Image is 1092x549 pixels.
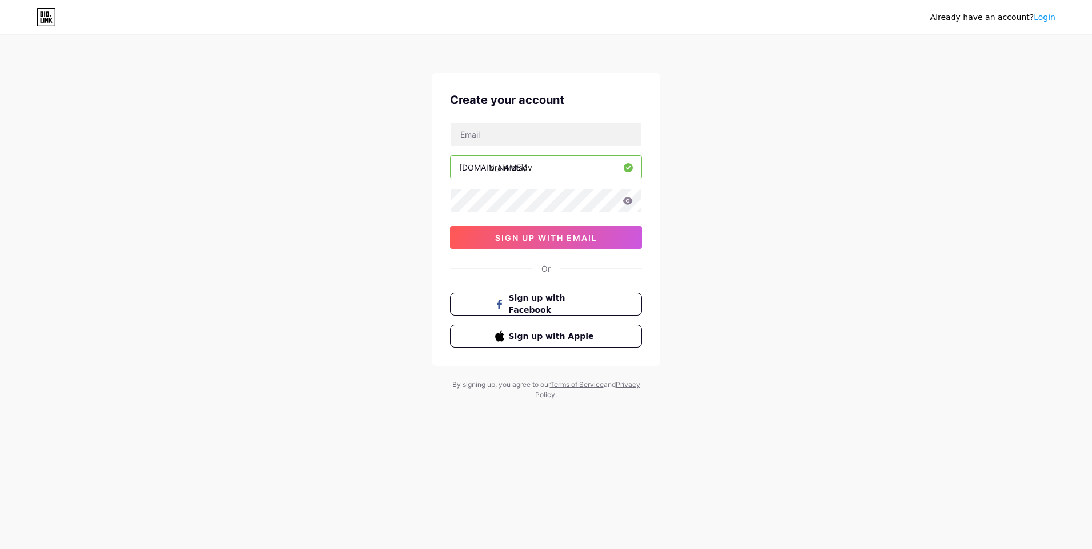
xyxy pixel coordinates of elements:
input: Email [451,123,641,146]
a: Terms of Service [550,380,604,389]
div: Or [541,263,551,274]
div: Create your account [450,91,642,108]
a: Login [1034,13,1055,22]
button: sign up with email [450,226,642,249]
div: [DOMAIN_NAME]/ [459,162,527,173]
span: Sign up with Facebook [509,292,597,316]
span: Sign up with Apple [509,330,597,342]
button: Sign up with Apple [450,325,642,348]
span: sign up with email [495,233,597,243]
div: By signing up, you agree to our and . [449,380,643,400]
button: Sign up with Facebook [450,293,642,316]
input: username [451,156,641,179]
div: Already have an account? [930,11,1055,23]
